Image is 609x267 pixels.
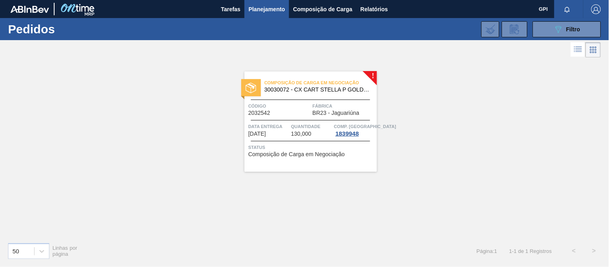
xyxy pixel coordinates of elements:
span: Composição de Carga [293,4,352,14]
div: Importar Negociações dos Pedidos [481,21,499,37]
a: !statusComposição de Carga em Negociação30030072 - CX CART STELLA P GOLD 330ML C6 298 NIV23Código... [232,71,377,172]
span: Tarefas [221,4,240,14]
span: 19/09/2025 [248,131,266,137]
div: Visão em Lista [571,42,586,57]
img: TNhmsLtSVTkK8tSr43FrP2fwEKptu5GPRR3wAAAABJRU5ErkJggg== [10,6,49,13]
span: 30030072 - CX CART STELLA P GOLD 330ML C6 298 NIV23 [265,87,371,93]
span: Linhas por página [53,245,77,257]
span: Status [248,143,375,151]
span: Composição de Carga em Negociação [265,79,377,87]
span: BR23 - Jaguariúna [313,110,360,116]
span: Página : 1 [477,248,497,254]
button: > [584,241,604,261]
img: status [246,83,256,93]
span: 130,000 [291,131,312,137]
button: Notificações [554,4,580,15]
span: Relatórios [361,4,388,14]
span: Filtro [566,26,580,33]
a: Comp. [GEOGRAPHIC_DATA]1839948 [334,122,375,137]
span: Fábrica [313,102,375,110]
div: 1839948 [334,130,361,137]
button: Filtro [533,21,601,37]
span: Planejamento [248,4,285,14]
div: Solicitação de Revisão de Pedidos [502,21,528,37]
span: Data entrega [248,122,289,130]
span: Comp. Carga [334,122,396,130]
span: Quantidade [291,122,332,130]
span: 2032542 [248,110,271,116]
span: Composição de Carga em Negociação [248,151,345,157]
img: Logout [591,4,601,14]
span: 1 - 1 de 1 Registros [509,248,552,254]
h1: Pedidos [8,24,123,34]
div: Visão em Cards [586,42,601,57]
button: < [564,241,584,261]
div: 50 [12,248,19,255]
span: Código [248,102,311,110]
